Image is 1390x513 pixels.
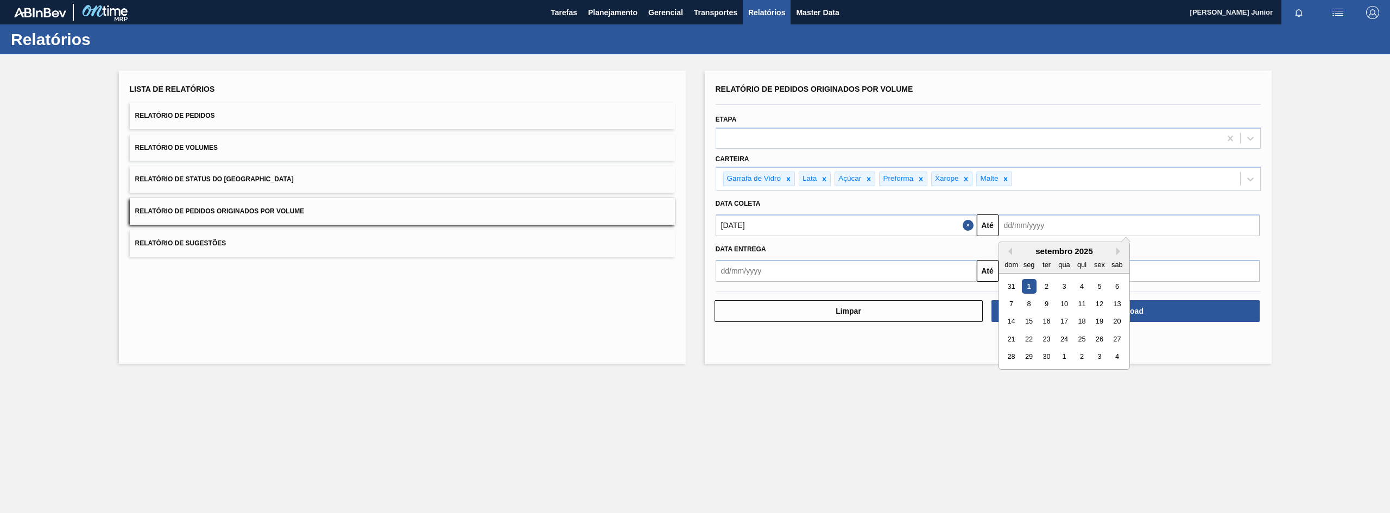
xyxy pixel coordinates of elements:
span: Lista de Relatórios [130,85,215,93]
div: Xarope [932,172,961,186]
div: setembro 2025 [999,246,1129,256]
div: Choose sexta-feira, 19 de setembro de 2025 [1092,314,1107,329]
img: TNhmsLtSVTkK8tSr43FrP2fwEKptu5GPRR3wAAAABJRU5ErkJggg== [14,8,66,17]
div: Choose terça-feira, 9 de setembro de 2025 [1039,296,1053,311]
button: Até [977,260,999,282]
button: Previous Month [1004,248,1012,255]
div: Choose segunda-feira, 15 de setembro de 2025 [1021,314,1036,329]
button: Relatório de Volumes [130,135,675,161]
div: Choose terça-feira, 16 de setembro de 2025 [1039,314,1053,329]
div: Choose quinta-feira, 4 de setembro de 2025 [1074,279,1089,294]
div: Choose terça-feira, 23 de setembro de 2025 [1039,332,1053,346]
div: sab [1109,257,1124,272]
button: Download [991,300,1260,322]
button: Close [963,214,977,236]
div: Choose quinta-feira, 11 de setembro de 2025 [1074,296,1089,311]
div: Choose domingo, 14 de setembro de 2025 [1004,314,1019,329]
div: Choose segunda-feira, 22 de setembro de 2025 [1021,332,1036,346]
span: Relatório de Pedidos [135,112,215,119]
div: Choose terça-feira, 30 de setembro de 2025 [1039,350,1053,364]
div: seg [1021,257,1036,272]
div: Choose quinta-feira, 25 de setembro de 2025 [1074,332,1089,346]
img: Logout [1366,6,1379,19]
div: sex [1092,257,1107,272]
div: Choose sábado, 6 de setembro de 2025 [1109,279,1124,294]
div: Choose quarta-feira, 3 de setembro de 2025 [1057,279,1071,294]
span: Relatório de Pedidos Originados por Volume [135,207,305,215]
div: Choose sexta-feira, 3 de outubro de 2025 [1092,350,1107,364]
div: Choose domingo, 7 de setembro de 2025 [1004,296,1019,311]
button: Até [977,214,999,236]
div: Choose sexta-feira, 12 de setembro de 2025 [1092,296,1107,311]
span: Relatório de Sugestões [135,239,226,247]
div: Açúcar [835,172,863,186]
div: qua [1057,257,1071,272]
input: dd/mm/yyyy [716,214,977,236]
h1: Relatórios [11,33,204,46]
span: Relatórios [748,6,785,19]
label: Carteira [716,155,749,163]
div: dom [1004,257,1019,272]
span: Gerencial [648,6,683,19]
div: Choose quinta-feira, 2 de outubro de 2025 [1074,350,1089,364]
div: Preforma [880,172,915,186]
div: Choose quarta-feira, 1 de outubro de 2025 [1057,350,1071,364]
button: Limpar [715,300,983,322]
span: Transportes [694,6,737,19]
span: Data coleta [716,200,761,207]
span: Relatório de Volumes [135,144,218,151]
div: Choose segunda-feira, 29 de setembro de 2025 [1021,350,1036,364]
div: Choose quarta-feira, 24 de setembro de 2025 [1057,332,1071,346]
div: Choose sábado, 13 de setembro de 2025 [1109,296,1124,311]
img: userActions [1331,6,1344,19]
div: Choose quarta-feira, 10 de setembro de 2025 [1057,296,1071,311]
div: Choose domingo, 31 de agosto de 2025 [1004,279,1019,294]
div: Choose sábado, 20 de setembro de 2025 [1109,314,1124,329]
div: Choose sábado, 27 de setembro de 2025 [1109,332,1124,346]
span: Data entrega [716,245,766,253]
button: Relatório de Pedidos [130,103,675,129]
div: Lata [799,172,818,186]
input: dd/mm/yyyy [716,260,977,282]
input: dd/mm/yyyy [999,214,1260,236]
span: Master Data [796,6,839,19]
div: Malte [977,172,1000,186]
div: Choose segunda-feira, 1 de setembro de 2025 [1021,279,1036,294]
div: Choose sexta-feira, 5 de setembro de 2025 [1092,279,1107,294]
div: ter [1039,257,1053,272]
span: Relatório de Pedidos Originados por Volume [716,85,913,93]
div: month 2025-09 [1002,277,1126,365]
span: Planejamento [588,6,637,19]
div: Choose sexta-feira, 26 de setembro de 2025 [1092,332,1107,346]
button: Relatório de Pedidos Originados por Volume [130,198,675,225]
span: Tarefas [551,6,577,19]
div: Choose domingo, 28 de setembro de 2025 [1004,350,1019,364]
button: Notificações [1281,5,1316,20]
button: Next Month [1116,248,1124,255]
div: Choose quarta-feira, 17 de setembro de 2025 [1057,314,1071,329]
div: qui [1074,257,1089,272]
div: Garrafa de Vidro [724,172,783,186]
div: Choose sábado, 4 de outubro de 2025 [1109,350,1124,364]
div: Choose terça-feira, 2 de setembro de 2025 [1039,279,1053,294]
button: Relatório de Sugestões [130,230,675,257]
span: Relatório de Status do [GEOGRAPHIC_DATA] [135,175,294,183]
div: Choose domingo, 21 de setembro de 2025 [1004,332,1019,346]
div: Choose quinta-feira, 18 de setembro de 2025 [1074,314,1089,329]
label: Etapa [716,116,737,123]
div: Choose segunda-feira, 8 de setembro de 2025 [1021,296,1036,311]
button: Relatório de Status do [GEOGRAPHIC_DATA] [130,166,675,193]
